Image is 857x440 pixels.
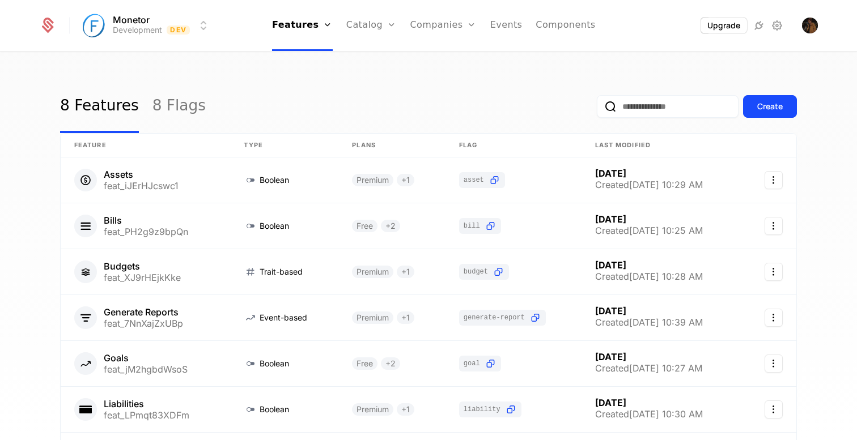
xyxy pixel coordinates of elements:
button: Select action [765,217,783,235]
span: Dev [167,25,190,35]
th: Type [230,134,338,157]
th: Plans [338,134,445,157]
img: Monetor [80,12,107,39]
button: Select action [765,354,783,373]
button: Open user button [802,18,818,33]
a: 8 Flags [152,80,206,133]
a: 8 Features [60,80,139,133]
div: Create [757,101,783,112]
th: Last Modified [582,134,743,157]
button: Select action [765,263,783,281]
button: Upgrade [701,18,747,33]
button: Select action [765,309,783,327]
th: Flag [446,134,582,157]
a: Integrations [752,19,766,32]
button: Select action [765,171,783,189]
span: Monetor [113,15,150,24]
button: Create [743,95,797,118]
div: Development [113,24,162,36]
button: Select action [765,400,783,418]
img: Ryan Bakker [802,18,818,33]
th: Feature [61,134,230,157]
button: Select environment [83,13,210,38]
a: Settings [770,19,784,32]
